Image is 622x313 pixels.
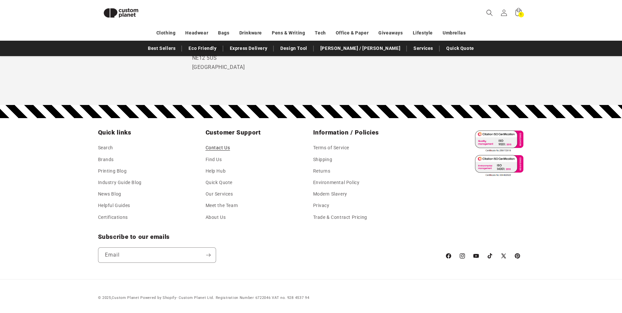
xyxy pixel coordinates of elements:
[482,6,497,20] summary: Search
[313,154,332,165] a: Shipping
[589,282,622,313] iframe: Chat Widget
[218,27,229,39] a: Bags
[140,296,176,300] a: Powered by Shopify
[336,27,369,39] a: Office & Paper
[206,212,226,223] a: About Us
[206,165,226,177] a: Help Hub
[98,177,142,188] a: Industry Guide Blog
[98,200,130,211] a: Helpful Guides
[98,212,128,223] a: Certifications
[313,177,360,188] a: Environmental Policy
[313,144,350,154] a: Terms of Service
[472,153,524,178] img: ISO 14001 Certified
[206,154,222,165] a: Find Us
[239,27,262,39] a: Drinkware
[206,129,309,136] h2: Customer Support
[98,154,114,165] a: Brands
[272,27,305,39] a: Pens & Writing
[185,43,220,54] a: Eco Friendly
[472,129,524,153] img: ISO 9001 Certified
[206,200,238,211] a: Meet the Team
[145,43,179,54] a: Best Sellers
[313,200,330,211] a: Privacy
[317,43,404,54] a: [PERSON_NAME] / [PERSON_NAME]
[206,144,230,154] a: Contact Us
[277,43,311,54] a: Design Tool
[98,233,438,241] h2: Subscribe to our emails
[185,27,208,39] a: Headwear
[98,3,144,23] img: Custom Planet
[520,12,522,17] span: 1
[313,188,347,200] a: Modern Slavery
[206,177,233,188] a: Quick Quote
[140,296,309,300] small: - Custom Planet Ltd. Registration Number 6722046 VAT no. 928 4537 94
[410,43,436,54] a: Services
[98,165,127,177] a: Printing Blog
[443,27,466,39] a: Umbrellas
[313,129,417,136] h2: Information / Policies
[315,27,326,39] a: Tech
[413,27,433,39] a: Lifestyle
[201,247,216,263] button: Subscribe
[98,129,202,136] h2: Quick links
[206,188,233,200] a: Our Services
[378,27,403,39] a: Giveaways
[112,296,139,300] a: Custom Planet
[98,296,139,300] small: © 2025,
[156,27,176,39] a: Clothing
[443,43,477,54] a: Quick Quote
[98,144,113,154] a: Search
[313,165,331,177] a: Returns
[98,188,121,200] a: News Blog
[227,43,271,54] a: Express Delivery
[313,212,367,223] a: Trade & Contract Pricing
